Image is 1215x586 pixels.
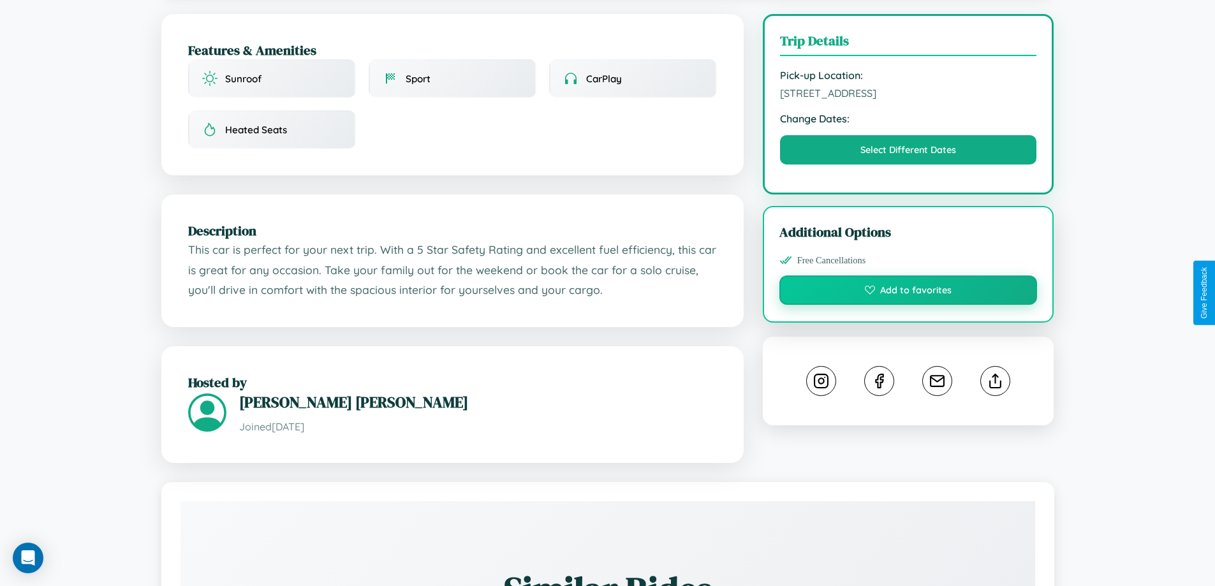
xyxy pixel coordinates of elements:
[188,373,717,392] h2: Hosted by
[780,31,1037,56] h3: Trip Details
[188,221,717,240] h2: Description
[586,73,622,85] span: CarPlay
[239,392,717,413] h3: [PERSON_NAME] [PERSON_NAME]
[13,543,43,573] div: Open Intercom Messenger
[225,124,287,136] span: Heated Seats
[780,69,1037,82] strong: Pick-up Location:
[780,112,1037,125] strong: Change Dates:
[780,87,1037,99] span: [STREET_ADDRESS]
[239,418,717,436] p: Joined [DATE]
[797,255,866,266] span: Free Cancellations
[780,135,1037,165] button: Select Different Dates
[188,240,717,300] p: This car is perfect for your next trip. With a 5 Star Safety Rating and excellent fuel efficiency...
[188,41,717,59] h2: Features & Amenities
[406,73,431,85] span: Sport
[779,223,1038,241] h3: Additional Options
[225,73,261,85] span: Sunroof
[1200,267,1209,319] div: Give Feedback
[779,275,1038,305] button: Add to favorites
